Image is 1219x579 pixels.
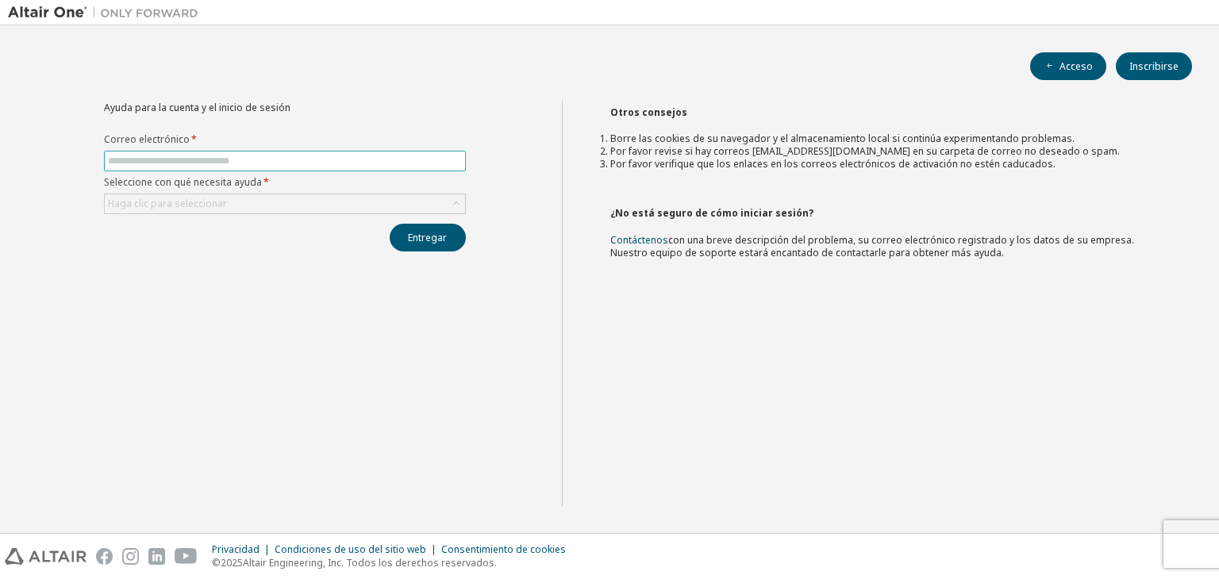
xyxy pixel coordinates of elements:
[108,197,227,210] font: Haga clic para seleccionar
[610,105,687,119] font: Otros consejos
[1059,59,1093,73] font: Acceso
[441,543,566,556] font: Consentimiento de cookies
[610,233,1134,259] font: con una breve descripción del problema, su correo electrónico registrado y los datos de su empres...
[1030,52,1106,80] button: Acceso
[8,5,206,21] img: Altair Uno
[122,548,139,565] img: instagram.svg
[390,224,466,251] button: Entregar
[104,101,290,114] font: Ayuda para la cuenta y el inicio de sesión
[610,233,668,247] a: Contáctenos
[1129,59,1179,73] font: Inscribirse
[610,144,1120,158] font: Por favor revise si hay correos [EMAIL_ADDRESS][DOMAIN_NAME] en su carpeta de correo no deseado o...
[221,556,243,569] font: 2025
[175,548,198,565] img: youtube.svg
[610,206,813,220] font: ¿No está seguro de cómo iniciar sesión?
[104,132,190,146] font: Correo electrónico
[408,231,447,244] font: Entregar
[148,548,165,565] img: linkedin.svg
[105,194,465,213] div: Haga clic para seleccionar
[610,132,1075,145] font: Borre las cookies de su navegador y el almacenamiento local si continúa experimentando problemas.
[104,175,262,189] font: Seleccione con qué necesita ayuda
[1116,52,1192,80] button: Inscribirse
[243,556,497,569] font: Altair Engineering, Inc. Todos los derechos reservados.
[610,157,1056,171] font: Por favor verifique que los enlaces en los correos electrónicos de activación no estén caducados.
[5,548,87,565] img: altair_logo.svg
[275,543,426,556] font: Condiciones de uso del sitio web
[212,556,221,569] font: ©
[212,543,260,556] font: Privacidad
[96,548,113,565] img: facebook.svg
